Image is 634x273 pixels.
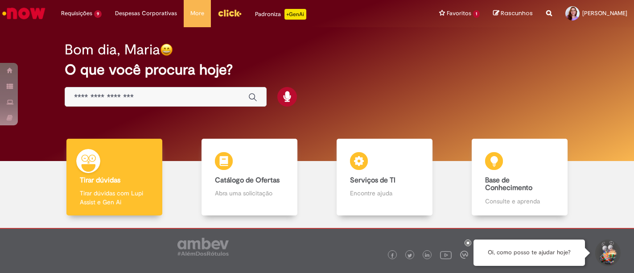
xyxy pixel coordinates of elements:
[215,176,280,185] b: Catálogo de Ofertas
[501,9,533,17] span: Rascunhos
[390,253,395,258] img: logo_footer_facebook.png
[190,9,204,18] span: More
[65,42,160,58] h2: Bom dia, Maria
[182,139,317,216] a: Catálogo de Ofertas Abra uma solicitação
[425,253,429,258] img: logo_footer_linkedin.png
[594,240,621,266] button: Iniciar Conversa de Suporte
[218,6,242,20] img: click_logo_yellow_360x200.png
[80,176,120,185] b: Tirar dúvidas
[440,249,452,261] img: logo_footer_youtube.png
[177,238,229,256] img: logo_footer_ambev_rotulo_gray.png
[485,176,532,193] b: Base de Conhecimento
[460,251,468,259] img: logo_footer_workplace.png
[493,9,533,18] a: Rascunhos
[1,4,47,22] img: ServiceNow
[452,139,587,216] a: Base de Conhecimento Consulte e aprenda
[473,240,585,266] div: Oi, como posso te ajudar hoje?
[215,189,284,198] p: Abra uma solicitação
[317,139,452,216] a: Serviços de TI Encontre ajuda
[408,253,412,258] img: logo_footer_twitter.png
[80,189,148,207] p: Tirar dúvidas com Lupi Assist e Gen Ai
[447,9,471,18] span: Favoritos
[582,9,627,17] span: [PERSON_NAME]
[350,176,395,185] b: Serviços de TI
[160,43,173,56] img: happy-face.png
[350,189,419,198] p: Encontre ajuda
[47,139,182,216] a: Tirar dúvidas Tirar dúvidas com Lupi Assist e Gen Ai
[485,197,554,206] p: Consulte e aprenda
[115,9,177,18] span: Despesas Corporativas
[94,10,102,18] span: 9
[255,9,306,20] div: Padroniza
[473,10,480,18] span: 1
[65,62,569,78] h2: O que você procura hoje?
[284,9,306,20] p: +GenAi
[61,9,92,18] span: Requisições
